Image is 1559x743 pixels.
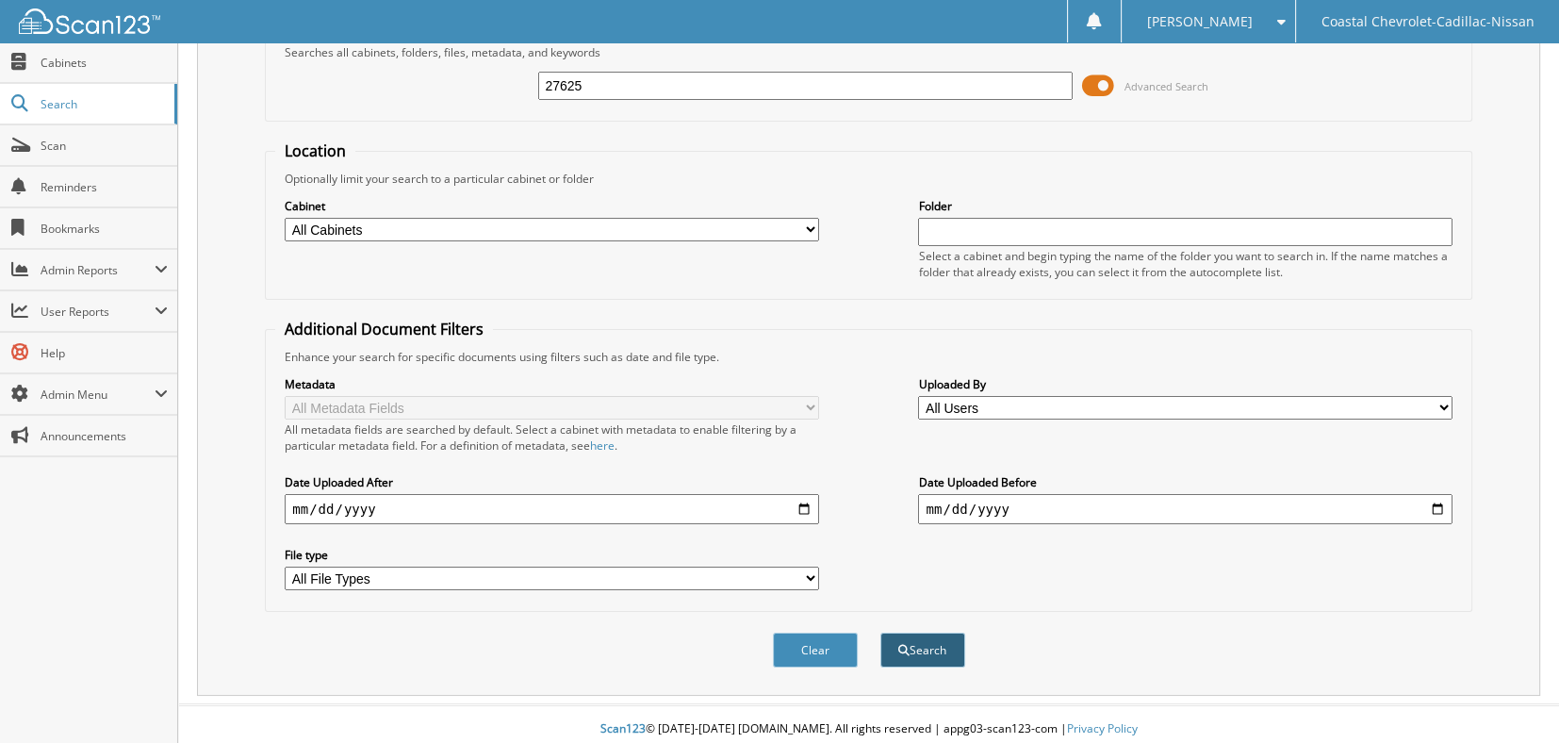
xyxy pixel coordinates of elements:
span: Announcements [41,428,168,444]
a: here [590,438,615,454]
label: Metadata [285,376,818,392]
div: Select a cabinet and begin typing the name of the folder you want to search in. If the name match... [918,248,1452,280]
span: Reminders [41,179,168,195]
span: Bookmarks [41,221,168,237]
span: Search [41,96,165,112]
span: Coastal Chevrolet-Cadillac-Nissan [1321,16,1534,27]
img: scan123-logo-white.svg [19,8,160,34]
button: Clear [773,633,858,668]
label: File type [285,547,818,563]
span: Admin Reports [41,262,155,278]
span: Help [41,345,168,361]
span: Cabinets [41,55,168,71]
label: Folder [918,198,1452,214]
iframe: Chat Widget [1465,652,1559,743]
span: Admin Menu [41,387,155,403]
label: Uploaded By [918,376,1452,392]
button: Search [880,633,965,668]
a: Privacy Policy [1067,720,1138,736]
span: Scan [41,138,168,154]
label: Cabinet [285,198,818,214]
input: start [285,494,818,524]
span: Advanced Search [1124,79,1208,93]
legend: Additional Document Filters [275,319,493,339]
label: Date Uploaded After [285,474,818,490]
div: Searches all cabinets, folders, files, metadata, and keywords [275,44,1462,60]
span: User Reports [41,304,155,320]
div: Enhance your search for specific documents using filters such as date and file type. [275,349,1462,365]
div: All metadata fields are searched by default. Select a cabinet with metadata to enable filtering b... [285,421,818,454]
input: end [918,494,1452,524]
span: [PERSON_NAME] [1146,16,1252,27]
span: Scan123 [600,720,646,736]
div: Optionally limit your search to a particular cabinet or folder [275,171,1462,187]
label: Date Uploaded Before [918,474,1452,490]
legend: Location [275,140,355,161]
